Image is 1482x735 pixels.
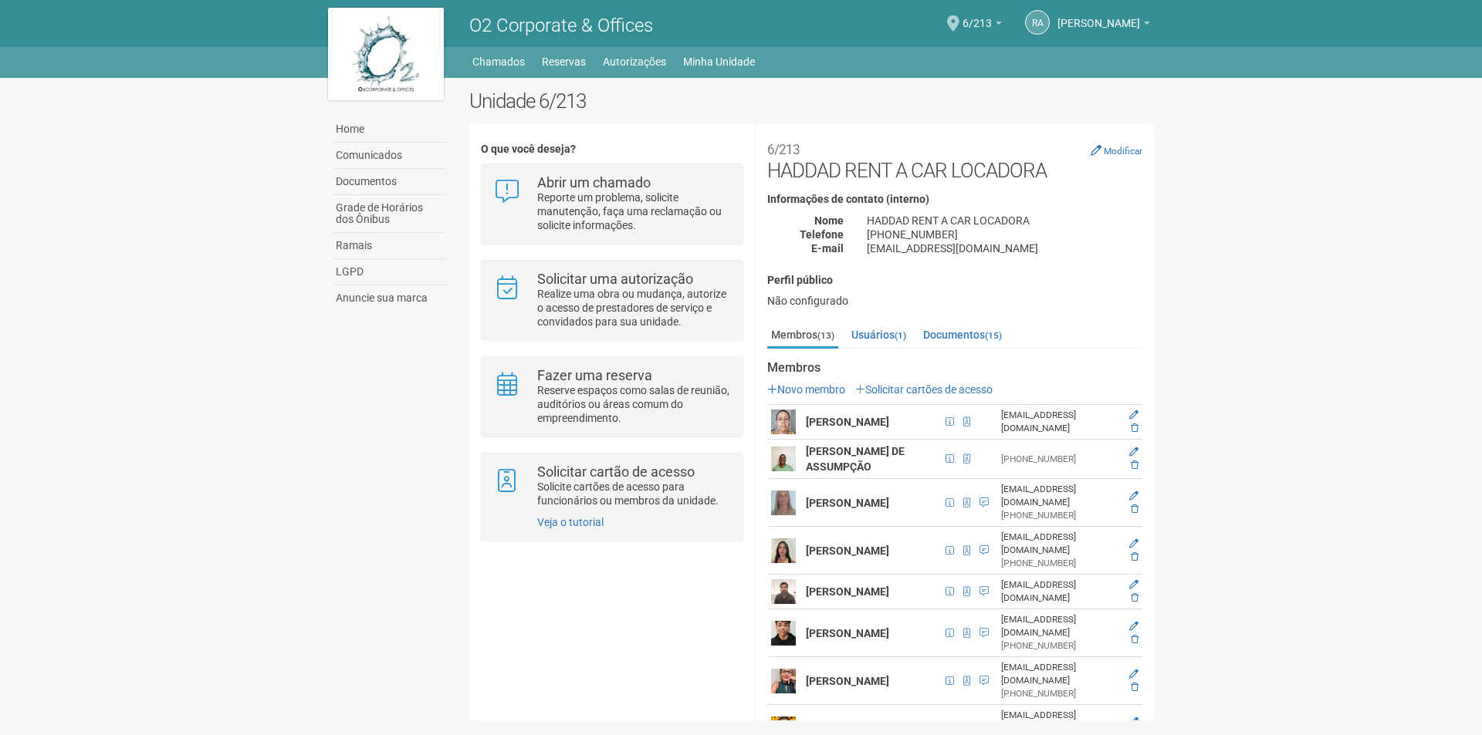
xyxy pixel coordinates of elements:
a: Reservas [542,51,586,72]
h4: O que você deseja? [481,143,743,155]
img: user.png [771,447,796,471]
strong: [PERSON_NAME] [806,416,889,428]
strong: E-mail [811,242,844,255]
h2: HADDAD RENT A CAR LOCADORA [767,136,1142,182]
strong: [PERSON_NAME] [806,497,889,509]
h4: Informações de contato (interno) [767,194,1142,205]
img: user.png [771,410,796,434]
strong: [PERSON_NAME] [806,585,889,598]
a: Veja o tutorial [537,516,604,528]
a: Ramais [332,233,446,259]
a: Solicitar cartão de acesso Solicite cartões de acesso para funcionários ou membros da unidade. [493,465,730,507]
strong: Telefone [800,228,844,241]
a: LGPD [332,259,446,285]
a: Editar membro [1129,716,1139,727]
strong: [PERSON_NAME] [806,627,889,639]
div: [EMAIL_ADDRESS][DOMAIN_NAME] [1001,531,1115,557]
strong: [PERSON_NAME] [806,545,889,557]
a: Usuários(1) [848,323,910,346]
strong: Membros [767,361,1142,375]
span: ROSANGELA APARECIDA SANTOS HADDAD [1057,2,1140,29]
a: Documentos [332,169,446,195]
a: Comunicados [332,143,446,169]
a: Excluir membro [1131,634,1139,645]
div: [EMAIL_ADDRESS][DOMAIN_NAME] [1001,613,1115,639]
div: [EMAIL_ADDRESS][DOMAIN_NAME] [1001,709,1115,735]
strong: [PERSON_NAME] [806,675,889,687]
p: Reporte um problema, solicite manutenção, faça uma reclamação ou solicite informações. [537,190,731,232]
div: [PHONE_NUMBER] [1001,509,1115,522]
a: Home [332,116,446,143]
img: user.png [771,669,796,693]
a: Excluir membro [1131,551,1139,562]
a: Editar membro [1129,621,1139,632]
a: Editar membro [1129,410,1139,420]
div: [PHONE_NUMBER] [1001,639,1115,652]
a: Documentos(15) [919,323,1006,346]
a: Excluir membro [1131,460,1139,470]
a: Editar membro [1129,447,1139,457]
a: Abrir um chamado Reporte um problema, solicite manutenção, faça uma reclamação ou solicite inform... [493,176,730,232]
strong: Abrir um chamado [537,174,651,190]
a: Editar membro [1129,538,1139,549]
a: Modificar [1091,144,1142,157]
div: [EMAIL_ADDRESS][DOMAIN_NAME] [1001,483,1115,509]
p: Solicite cartões de acesso para funcionários ou membros da unidade. [537,480,731,507]
a: Fazer uma reserva Reserve espaços como salas de reunião, auditórios ou áreas comum do empreendime... [493,369,730,425]
a: Novo membro [767,383,845,396]
img: logo.jpg [328,8,444,100]
div: HADDAD RENT A CAR LOCADORA [855,214,1154,228]
small: (15) [985,330,1002,341]
a: Solicitar cartões de acesso [855,383,993,396]
a: Editar membro [1129,669,1139,679]
a: Grade de Horários dos Ônibus [332,195,446,233]
img: user.png [771,621,796,646]
div: [EMAIL_ADDRESS][DOMAIN_NAME] [1001,409,1115,435]
p: Reserve espaços como salas de reunião, auditórios ou áreas comum do empreendimento. [537,383,731,425]
a: Editar membro [1129,579,1139,590]
img: user.png [771,538,796,563]
small: 6/213 [767,142,800,157]
p: Realize uma obra ou mudança, autorize o acesso de prestadores de serviço e convidados para sua un... [537,287,731,329]
h2: Unidade 6/213 [469,89,1154,113]
a: [PERSON_NAME] [1057,19,1150,32]
div: [PHONE_NUMBER] [855,228,1154,241]
a: Anuncie sua marca [332,285,446,311]
span: 6/213 [963,2,992,29]
a: Membros(13) [767,323,838,349]
small: (13) [817,330,834,341]
img: user.png [771,491,796,515]
div: [PHONE_NUMBER] [1001,453,1115,466]
a: Excluir membro [1131,592,1139,603]
strong: Fazer uma reserva [537,367,652,383]
div: [EMAIL_ADDRESS][DOMAIN_NAME] [1001,578,1115,605]
small: Modificar [1104,146,1142,157]
a: Chamados [472,51,525,72]
img: user.png [771,579,796,604]
a: Excluir membro [1131,423,1139,433]
a: Excluir membro [1131,504,1139,514]
strong: Solicitar uma autorização [537,271,693,287]
strong: Nome [814,214,844,227]
strong: [PERSON_NAME] DE ASSUMPÇÃO [806,445,905,473]
a: Solicitar uma autorização Realize uma obra ou mudança, autorize o acesso de prestadores de serviç... [493,272,730,329]
a: RA [1025,10,1050,35]
a: Minha Unidade [683,51,755,72]
small: (1) [895,330,906,341]
a: Editar membro [1129,491,1139,501]
span: O2 Corporate & Offices [469,15,653,36]
div: [EMAIL_ADDRESS][DOMAIN_NAME] [1001,661,1115,687]
div: [PHONE_NUMBER] [1001,557,1115,570]
div: [PHONE_NUMBER] [1001,687,1115,700]
div: [EMAIL_ADDRESS][DOMAIN_NAME] [855,241,1154,255]
strong: Solicitar cartão de acesso [537,464,695,480]
h4: Perfil público [767,275,1142,286]
div: Não configurado [767,294,1142,308]
a: 6/213 [963,19,1002,32]
a: Excluir membro [1131,682,1139,693]
a: Autorizações [603,51,666,72]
